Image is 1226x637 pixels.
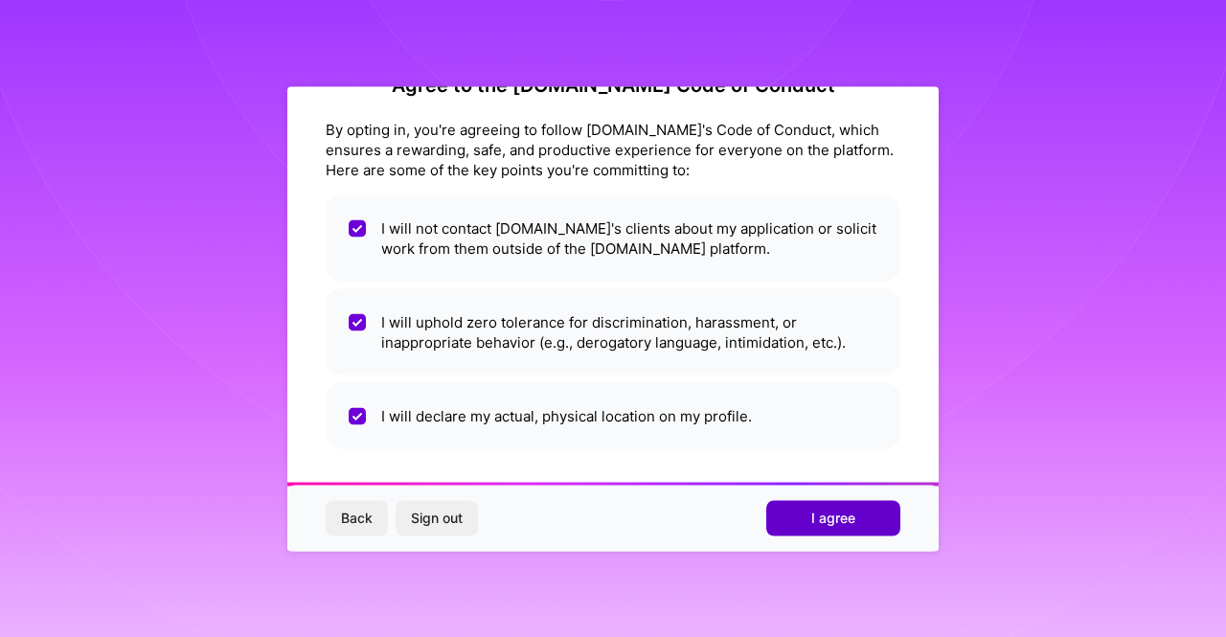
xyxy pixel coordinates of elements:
span: Sign out [411,509,463,528]
div: By opting in, you're agreeing to follow [DOMAIN_NAME]'s Code of Conduct, which ensures a rewardin... [326,119,900,179]
button: Back [326,501,388,535]
li: I will uphold zero tolerance for discrimination, harassment, or inappropriate behavior (e.g., der... [326,288,900,375]
button: I agree [766,501,900,535]
li: I will declare my actual, physical location on my profile. [326,382,900,448]
span: I agree [811,509,855,528]
li: I will not contact [DOMAIN_NAME]'s clients about my application or solicit work from them outside... [326,194,900,281]
button: Sign out [396,501,478,535]
span: Back [341,509,373,528]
